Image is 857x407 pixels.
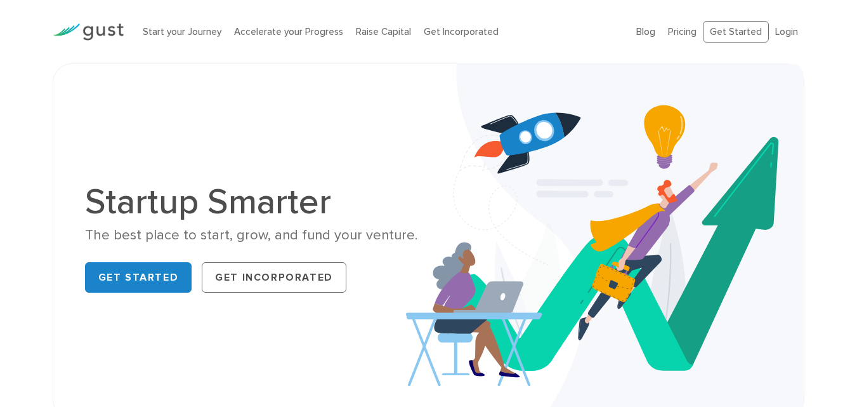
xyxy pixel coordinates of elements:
img: Gust Logo [53,23,124,41]
a: Get Started [85,262,192,293]
a: Pricing [668,26,697,37]
h1: Startup Smarter [85,184,419,220]
a: Get Started [703,21,769,43]
a: Get Incorporated [202,262,346,293]
a: Start your Journey [143,26,221,37]
a: Blog [636,26,655,37]
a: Accelerate your Progress [234,26,343,37]
div: The best place to start, grow, and fund your venture. [85,226,419,244]
a: Get Incorporated [424,26,499,37]
a: Login [775,26,798,37]
a: Raise Capital [356,26,411,37]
